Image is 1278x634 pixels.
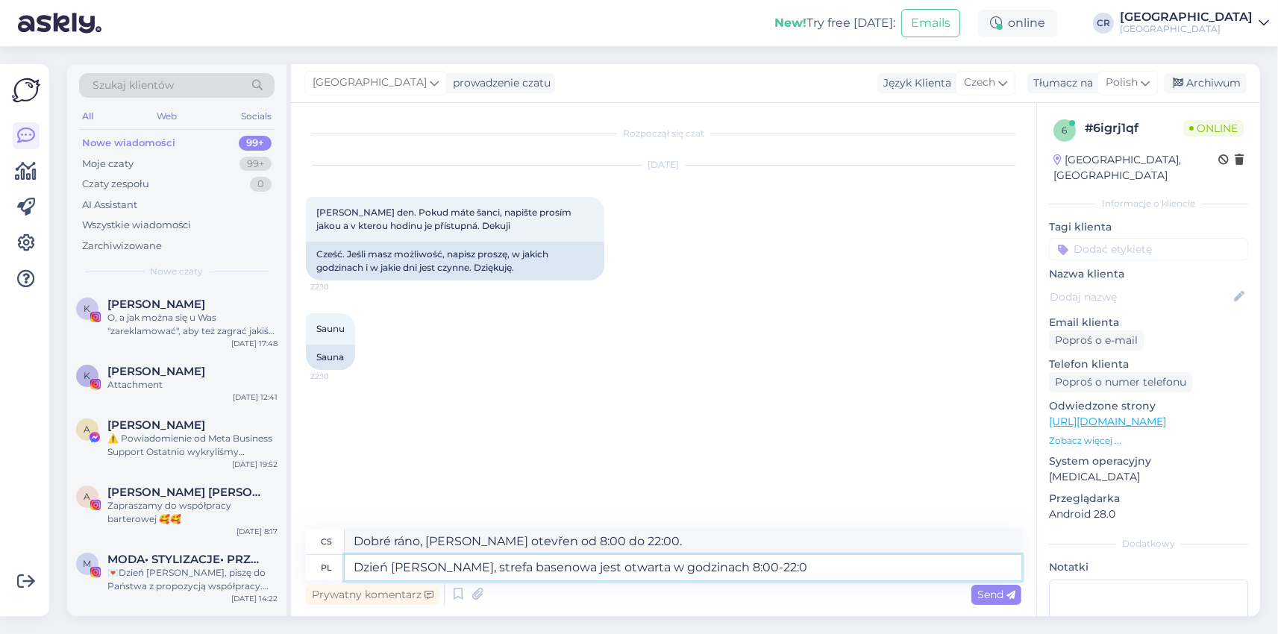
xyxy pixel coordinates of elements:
[12,76,40,104] img: Askly Logo
[1049,506,1248,522] p: Android 28.0
[154,107,181,126] div: Web
[239,136,272,151] div: 99+
[82,218,191,233] div: Wszystkie wiadomości
[233,392,278,403] div: [DATE] 12:41
[1049,357,1248,372] p: Telefon klienta
[306,242,604,280] div: Cześć. Jeśli masz możliwość, napisz proszę, w jakich godzinach i w jakie dni jest czynne. Dziękuję.
[345,555,1021,580] textarea: Dzień [PERSON_NAME], strefa basenowa jest otwarta w godzinach 8:00-22:
[237,526,278,537] div: [DATE] 8:17
[107,365,205,378] span: Kasia Lebiecka
[1049,491,1248,506] p: Przeglądarka
[239,157,272,172] div: 99+
[901,9,960,37] button: Emails
[321,555,332,580] div: pl
[1085,119,1183,137] div: # 6igrj1qf
[238,107,275,126] div: Socials
[1049,434,1248,448] p: Zobacz więcej ...
[1049,469,1248,485] p: [MEDICAL_DATA]
[1120,11,1269,35] a: [GEOGRAPHIC_DATA][GEOGRAPHIC_DATA]
[84,303,91,314] span: K
[1049,219,1248,235] p: Tagi klienta
[107,499,278,526] div: Zapraszamy do współpracy barterowej 🥰🥰
[82,198,137,213] div: AI Assistant
[1164,73,1247,93] div: Archiwum
[310,371,366,382] span: 22:10
[107,298,205,311] span: Karolina Wołczyńska
[345,529,1021,554] textarea: Dobré ráno, [PERSON_NAME] otevřen od 8:00 do 22:00.
[1049,266,1248,282] p: Nazwa klienta
[79,107,96,126] div: All
[1049,453,1248,469] p: System operacyjny
[978,10,1057,37] div: online
[231,593,278,604] div: [DATE] 14:22
[232,459,278,470] div: [DATE] 19:52
[316,323,345,334] span: Saunu
[877,75,951,91] div: Język Klienta
[84,424,91,435] span: A
[306,127,1021,140] div: Rozpoczął się czat
[306,158,1021,172] div: [DATE]
[306,585,439,605] div: Prywatny komentarz
[1120,11,1253,23] div: [GEOGRAPHIC_DATA]
[1053,152,1218,183] div: [GEOGRAPHIC_DATA], [GEOGRAPHIC_DATA]
[107,566,278,593] div: 💌Dzień [PERSON_NAME], piszę do Państwa z propozycją współpracy. Chętnie odwiedziłabym Państwa hot...
[1106,75,1138,91] span: Polish
[964,75,995,91] span: Czech
[231,338,278,349] div: [DATE] 17:48
[1049,197,1248,210] div: Informacje o kliencie
[774,16,806,30] b: New!
[1049,398,1248,414] p: Odwiedzone strony
[107,378,278,392] div: Attachment
[1049,330,1144,351] div: Poproś o e-mail
[977,588,1015,601] span: Send
[1093,13,1114,34] div: CR
[82,157,134,172] div: Moje czaty
[151,265,204,278] span: Nowe czaty
[107,432,278,459] div: ⚠️ Powiadomienie od Meta Business Support Ostatnio wykryliśmy nietypową aktywność na Twoim koncie...
[774,14,895,32] div: Try free [DATE]:
[1050,289,1231,305] input: Dodaj nazwę
[306,345,355,370] div: Sauna
[84,370,91,381] span: K
[93,78,174,93] span: Szukaj klientów
[447,75,551,91] div: prowadzenie czatu
[82,239,162,254] div: Zarchiwizowane
[107,486,263,499] span: Anna Żukowska Ewa Adamczewska BLIŹNIACZKI • Bóg • rodzina • dom
[82,177,149,192] div: Czaty zespołu
[1049,315,1248,330] p: Email klienta
[321,529,332,554] div: cs
[107,311,278,338] div: O, a jak można się u Was "zareklamować", aby też zagrać jakiś klimatyczny koncercik?😎
[82,136,175,151] div: Nowe wiadomości
[1049,559,1248,575] p: Notatki
[310,281,366,292] span: 22:10
[316,207,574,231] span: [PERSON_NAME] den. Pokud máte šanci, napište prosím jakou a v kterou hodinu je přístupná. Dekuji
[84,491,91,502] span: A
[1049,415,1166,428] a: [URL][DOMAIN_NAME]
[1027,75,1093,91] div: Tłumacz na
[1049,537,1248,550] div: Dodatkowy
[250,177,272,192] div: 0
[1120,23,1253,35] div: [GEOGRAPHIC_DATA]
[313,75,427,91] span: [GEOGRAPHIC_DATA]
[84,558,92,569] span: M
[1183,120,1244,136] span: Online
[107,553,263,566] span: MODA• STYLIZACJE• PRZEGLĄDY KOLEKCJI
[107,418,205,432] span: Akiba Benedict
[1049,372,1192,392] div: Poproś o numer telefonu
[1049,238,1248,260] input: Dodać etykietę
[1062,125,1068,136] span: 6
